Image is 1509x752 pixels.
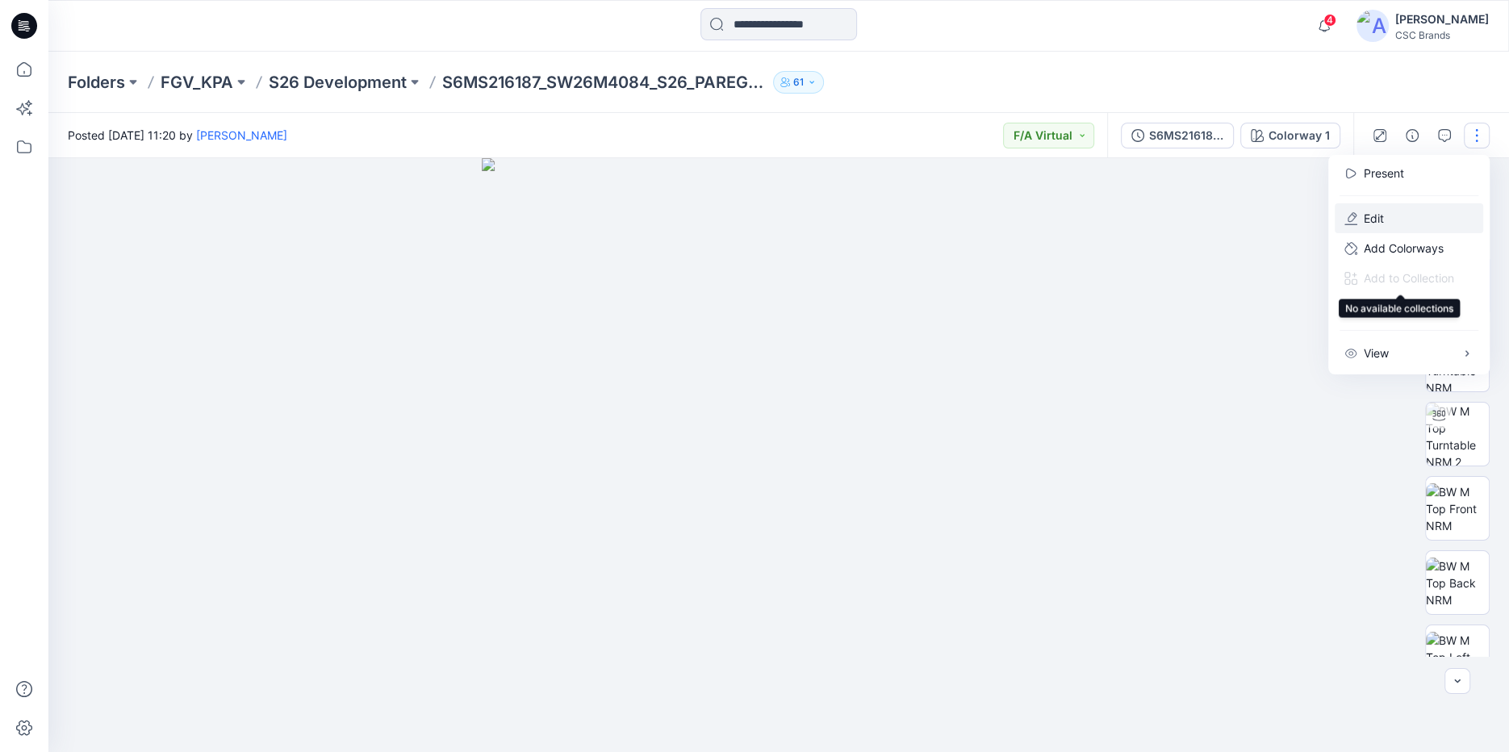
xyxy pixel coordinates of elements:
[1395,10,1489,29] div: [PERSON_NAME]
[1399,123,1425,148] button: Details
[1364,345,1389,361] p: View
[1149,127,1223,144] div: S6MS216187_SW26M4084_S26_PAREG_VFA
[793,73,804,91] p: 61
[1395,29,1489,41] div: CSC Brands
[1269,127,1330,144] div: Colorway 1
[1426,403,1489,466] img: BW M Top Turntable NRM 2
[1426,483,1489,534] img: BW M Top Front NRM
[1323,14,1336,27] span: 4
[773,71,824,94] button: 61
[196,128,287,142] a: [PERSON_NAME]
[1121,123,1234,148] button: S6MS216187_SW26M4084_S26_PAREG_VFA
[1364,299,1437,316] p: Duplicate to...
[161,71,233,94] a: FGV_KPA
[1364,210,1384,227] a: Edit
[1240,123,1340,148] button: Colorway 1
[482,158,1076,752] img: eyJhbGciOiJIUzI1NiIsImtpZCI6IjAiLCJzbHQiOiJzZXMiLCJ0eXAiOiJKV1QifQ.eyJkYXRhIjp7InR5cGUiOiJzdG9yYW...
[68,127,287,144] span: Posted [DATE] 11:20 by
[1364,165,1404,182] a: Present
[269,71,407,94] a: S26 Development
[442,71,767,94] p: S6MS216187_SW26M4084_S26_PAREG_VFA
[68,71,125,94] a: Folders
[1356,10,1389,42] img: avatar
[1426,632,1489,683] img: BW M Top Left NRM
[1364,240,1444,257] p: Add Colorways
[1426,558,1489,608] img: BW M Top Back NRM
